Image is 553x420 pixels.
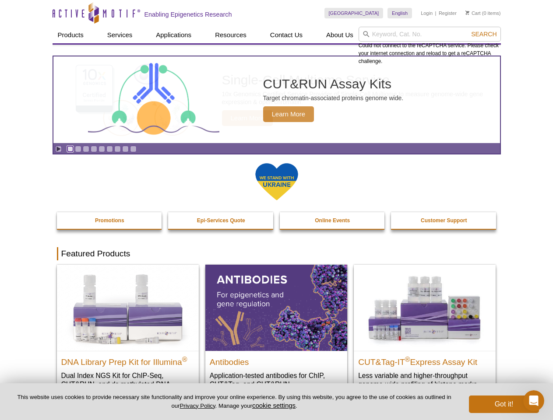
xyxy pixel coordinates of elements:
strong: Online Events [315,217,350,224]
li: (0 items) [465,8,501,18]
img: DNA Library Prep Kit for Illumina [57,265,199,350]
a: Promotions [57,212,163,229]
img: CUT&Tag-IT® Express Assay Kit [354,265,496,350]
button: Got it! [469,395,539,413]
a: English [387,8,412,18]
a: Go to slide 7 [114,146,121,152]
a: Go to slide 4 [91,146,97,152]
p: Application-tested antibodies for ChIP, CUT&Tag, and CUT&RUN. [210,371,343,389]
p: This website uses cookies to provide necessary site functionality and improve your online experie... [14,393,454,410]
a: Go to slide 6 [106,146,113,152]
img: All Antibodies [205,265,347,350]
a: All Antibodies Antibodies Application-tested antibodies for ChIP, CUT&Tag, and CUT&RUN. [205,265,347,397]
span: Search [471,31,497,38]
a: Toggle autoplay [55,146,62,152]
a: CUT&Tag-IT® Express Assay Kit CUT&Tag-IT®Express Assay Kit Less variable and higher-throughput ge... [354,265,496,397]
button: Search [468,30,499,38]
strong: Promotions [95,217,124,224]
a: Cart [465,10,481,16]
a: Privacy Policy [180,402,215,409]
a: Applications [151,27,197,43]
a: Go to slide 1 [67,146,74,152]
h2: Featured Products [57,247,497,260]
p: Less variable and higher-throughput genome-wide profiling of histone marks​. [358,371,491,389]
a: Go to slide 8 [122,146,129,152]
p: Dual Index NGS Kit for ChIP-Seq, CUT&RUN, and ds methylated DNA assays. [61,371,194,398]
a: About Us [321,27,359,43]
div: Could not connect to the reCAPTCHA service. Please check your internet connection and reload to g... [359,27,501,65]
h2: DNA Library Prep Kit for Illumina [61,353,194,367]
a: Customer Support [391,212,497,229]
button: cookie settings [252,402,296,409]
a: Resources [210,27,252,43]
h2: CUT&Tag-IT Express Assay Kit [358,353,491,367]
sup: ® [405,355,410,363]
a: Contact Us [265,27,308,43]
a: Go to slide 5 [99,146,105,152]
a: Go to slide 2 [75,146,81,152]
a: DNA Library Prep Kit for Illumina DNA Library Prep Kit for Illumina® Dual Index NGS Kit for ChIP-... [57,265,199,406]
h2: Enabling Epigenetics Research [144,10,232,18]
a: Online Events [280,212,386,229]
a: Go to slide 9 [130,146,137,152]
a: Epi-Services Quote [168,212,274,229]
a: Login [421,10,433,16]
img: We Stand With Ukraine [255,162,299,201]
img: Your Cart [465,10,469,15]
input: Keyword, Cat. No. [359,27,501,42]
sup: ® [182,355,187,363]
strong: Customer Support [421,217,467,224]
a: Go to slide 3 [83,146,89,152]
strong: Epi-Services Quote [197,217,245,224]
li: | [435,8,437,18]
iframe: Intercom live chat [523,390,544,411]
a: Register [439,10,457,16]
a: Products [53,27,89,43]
a: [GEOGRAPHIC_DATA] [324,8,384,18]
h2: Antibodies [210,353,343,367]
a: Services [102,27,138,43]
